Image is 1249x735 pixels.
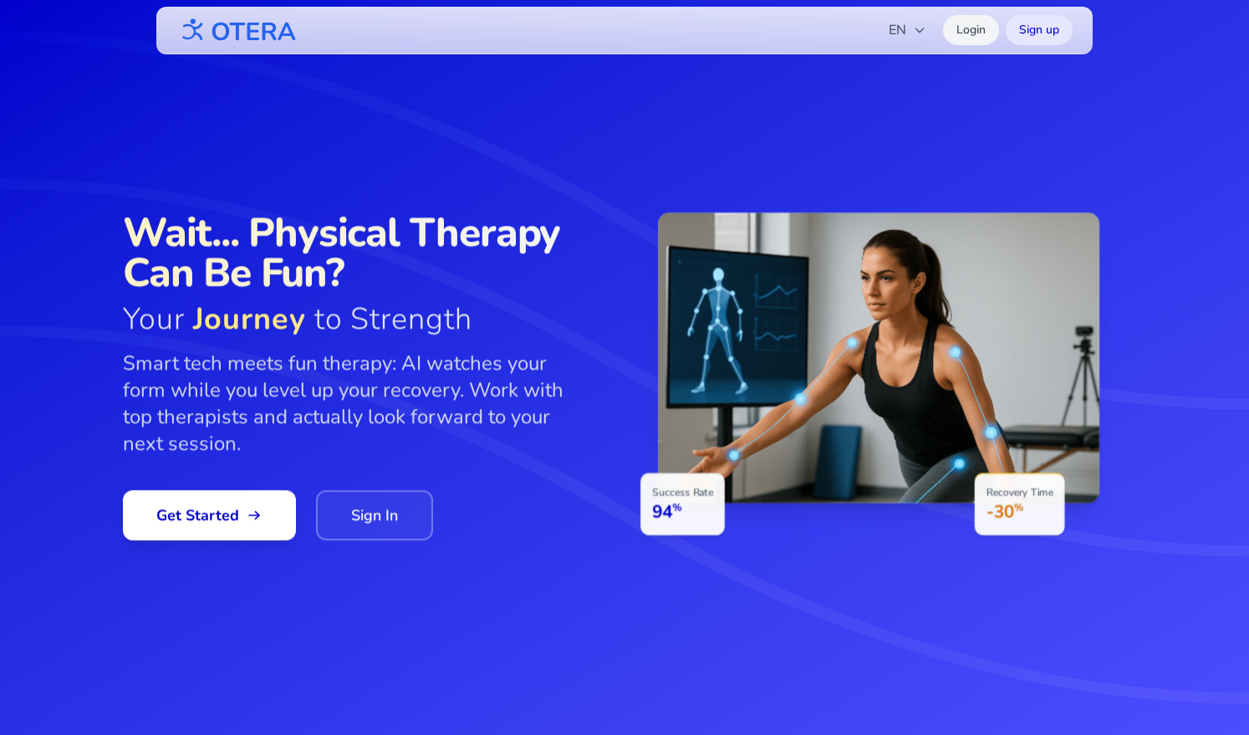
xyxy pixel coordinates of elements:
p: Smart tech meets fun therapy: AI watches your form while you level up your recovery. Work with to... [123,350,591,457]
span: Journey [193,299,306,339]
span: EN [889,20,926,40]
img: OTERA logo [176,12,297,49]
span: Wait... Physical Therapy Can Be Fun? [123,212,591,293]
a: Get Started [123,490,296,540]
p: -30 [986,500,1053,523]
a: Login [943,15,999,45]
p: Success Rate [652,485,713,499]
p: 94 [652,500,713,523]
span: Get Started [156,503,263,527]
button: EN [879,13,936,47]
a: Sign up [1006,15,1073,45]
span: % [1014,500,1023,514]
span: Your to Strength [123,303,591,336]
a: Sign In [316,490,433,540]
span: % [672,500,681,514]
